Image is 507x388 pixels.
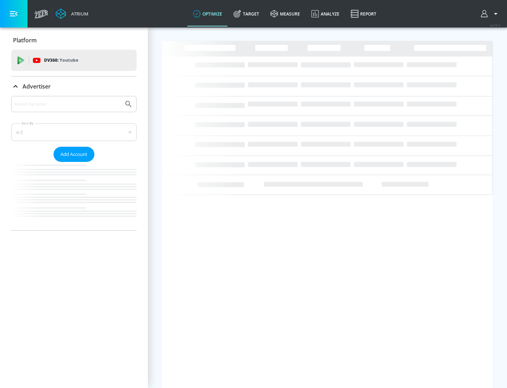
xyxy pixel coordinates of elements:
a: optimize [187,1,228,26]
p: Advertiser [23,83,51,90]
a: Report [345,1,382,26]
p: Youtube [60,56,78,64]
p: Platform [13,36,37,44]
div: Advertiser [11,96,137,230]
a: measure [265,1,306,26]
span: Add Account [61,150,87,158]
div: DV360: Youtube [11,50,137,71]
p: DV360: [44,56,78,64]
a: Target [228,1,265,26]
div: A-Z [11,123,137,141]
a: Atrium [56,8,88,19]
span: v 4.25.4 [490,23,500,27]
a: Analyze [306,1,345,26]
div: Advertiser [11,77,137,96]
div: Atrium [68,11,88,17]
div: Platform [11,30,137,50]
button: Add Account [54,147,94,162]
label: Sort By [20,121,35,126]
nav: list of Advertiser [11,162,137,230]
input: Search by name [14,99,121,109]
